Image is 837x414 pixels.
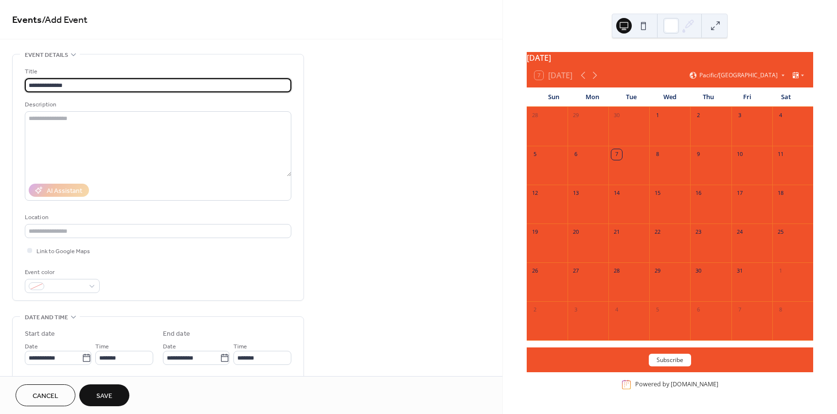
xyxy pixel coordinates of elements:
[689,87,728,107] div: Thu
[652,149,663,160] div: 8
[25,67,289,77] div: Title
[652,305,663,315] div: 5
[36,246,90,257] span: Link to Google Maps
[693,188,704,199] div: 16
[33,391,58,401] span: Cancel
[611,305,622,315] div: 4
[570,227,581,238] div: 20
[652,266,663,276] div: 29
[530,305,540,315] div: 2
[652,188,663,199] div: 15
[163,342,176,352] span: Date
[649,354,691,366] button: Subscribe
[775,188,786,199] div: 18
[79,384,129,406] button: Save
[611,227,622,238] div: 21
[652,227,663,238] div: 22
[570,188,581,199] div: 13
[25,329,55,339] div: Start date
[163,329,190,339] div: End date
[25,267,98,277] div: Event color
[693,149,704,160] div: 9
[530,149,540,160] div: 5
[611,266,622,276] div: 28
[766,87,805,107] div: Sat
[775,266,786,276] div: 1
[530,110,540,121] div: 28
[42,11,88,30] span: / Add Event
[95,342,109,352] span: Time
[25,100,289,110] div: Description
[25,50,68,60] span: Event details
[611,149,622,160] div: 7
[734,188,745,199] div: 17
[573,87,612,107] div: Mon
[734,149,745,160] div: 10
[96,391,112,401] span: Save
[693,305,704,315] div: 6
[611,188,622,199] div: 14
[530,227,540,238] div: 19
[734,266,745,276] div: 31
[530,266,540,276] div: 26
[734,110,745,121] div: 3
[650,87,689,107] div: Wed
[612,87,651,107] div: Tue
[570,305,581,315] div: 3
[233,342,247,352] span: Time
[734,305,745,315] div: 7
[530,188,540,199] div: 12
[693,110,704,121] div: 2
[775,227,786,238] div: 25
[570,110,581,121] div: 29
[693,227,704,238] div: 23
[775,149,786,160] div: 11
[570,266,581,276] div: 27
[25,212,289,223] div: Location
[775,110,786,121] div: 4
[734,227,745,238] div: 24
[611,110,622,121] div: 30
[671,380,718,388] a: [DOMAIN_NAME]
[635,380,718,388] div: Powered by
[728,87,767,107] div: Fri
[775,305,786,315] div: 8
[527,52,813,64] div: [DATE]
[16,384,75,406] button: Cancel
[25,342,38,352] span: Date
[570,149,581,160] div: 6
[693,266,704,276] div: 30
[534,87,573,107] div: Sun
[699,72,778,78] span: Pacific/[GEOGRAPHIC_DATA]
[12,11,42,30] a: Events
[652,110,663,121] div: 1
[25,312,68,323] span: Date and time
